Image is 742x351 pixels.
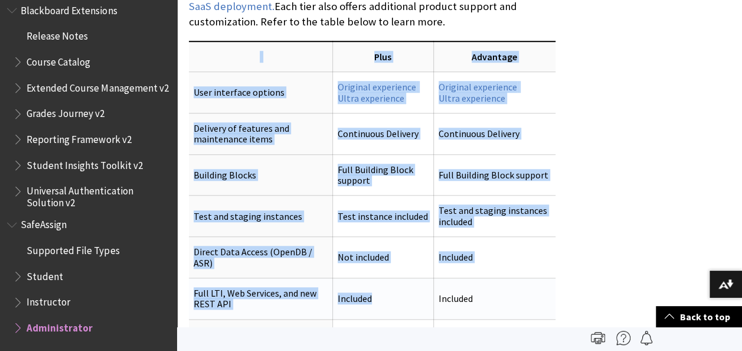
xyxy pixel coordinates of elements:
[21,215,67,231] span: SafeAssign
[332,278,433,320] td: Included
[433,196,555,237] td: Test and staging instances included
[7,1,170,209] nav: Book outline for Blackboard Extensions
[27,52,90,68] span: Course Catalog
[27,104,104,120] span: Grades Journey v2
[27,155,142,171] span: Student Insights Toolkit v2
[332,113,433,154] td: Continuous Delivery
[332,154,433,196] td: Full Building Block support
[338,92,404,105] a: Ultra experience
[433,154,555,196] td: Full Building Block support
[27,318,93,334] span: Administrator
[338,81,416,93] a: Original experience
[332,41,433,72] th: Plus
[189,72,332,113] th: User interface options
[189,319,332,349] th: Service Delivery Management
[189,237,332,278] th: Direct Data Access (OpenDB / ASR)
[433,41,555,72] th: Advantage
[332,237,433,278] td: Not included
[616,331,630,345] img: More help
[189,154,332,196] th: Building Blocks
[27,240,119,256] span: Supported File Types
[439,92,505,105] a: Ultra experience
[7,215,170,338] nav: Book outline for Blackboard SafeAssign
[639,331,653,345] img: Follow this page
[27,27,88,43] span: Release Notes
[433,237,555,278] td: Included
[27,129,131,145] span: Reporting Framework v2
[27,266,63,282] span: Student
[433,113,555,154] td: Continuous Delivery
[189,196,332,237] th: Test and staging instances
[27,181,169,209] span: Universal Authentication Solution v2
[189,278,332,320] th: Full LTI, Web Services, and new REST API
[332,319,433,349] td: Not included
[27,78,168,94] span: Extended Course Management v2
[433,278,555,320] td: Included
[656,306,742,328] a: Back to top
[332,196,433,237] td: Test instance included
[591,331,605,345] img: Print
[433,319,555,349] td: Included
[189,113,332,154] th: Delivery of features and maintenance items
[27,292,70,308] span: Instructor
[439,81,517,93] a: Original experience
[21,1,117,17] span: Blackboard Extensions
